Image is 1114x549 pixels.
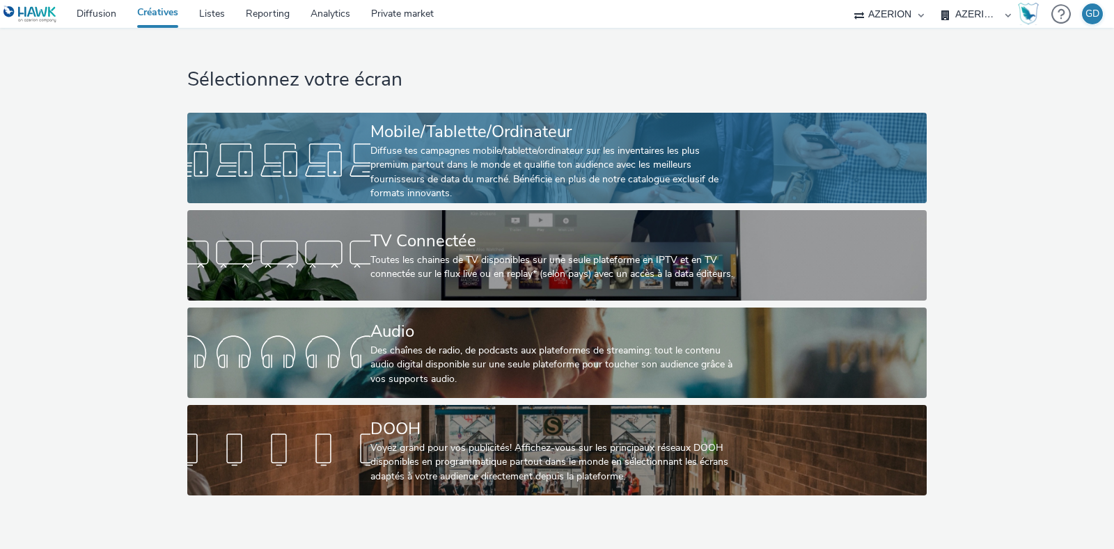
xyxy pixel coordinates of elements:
a: TV ConnectéeToutes les chaines de TV disponibles sur une seule plateforme en IPTV et en TV connec... [187,210,927,301]
div: Voyez grand pour vos publicités! Affichez-vous sur les principaux réseaux DOOH disponibles en pro... [370,441,737,484]
div: Mobile/Tablette/Ordinateur [370,120,737,144]
a: Mobile/Tablette/OrdinateurDiffuse tes campagnes mobile/tablette/ordinateur sur les inventaires le... [187,113,927,203]
a: DOOHVoyez grand pour vos publicités! Affichez-vous sur les principaux réseaux DOOH disponibles en... [187,405,927,495]
div: TV Connectée [370,229,737,253]
div: Diffuse tes campagnes mobile/tablette/ordinateur sur les inventaires les plus premium partout dan... [370,144,737,201]
a: Hawk Academy [1018,3,1044,25]
div: Des chaînes de radio, de podcasts aux plateformes de streaming: tout le contenu audio digital dis... [370,344,737,386]
h1: Sélectionnez votre écran [187,67,927,93]
div: Toutes les chaines de TV disponibles sur une seule plateforme en IPTV et en TV connectée sur le f... [370,253,737,282]
div: GD [1085,3,1099,24]
div: Audio [370,319,737,344]
img: Hawk Academy [1018,3,1039,25]
img: undefined Logo [3,6,57,23]
div: DOOH [370,417,737,441]
a: AudioDes chaînes de radio, de podcasts aux plateformes de streaming: tout le contenu audio digita... [187,308,927,398]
